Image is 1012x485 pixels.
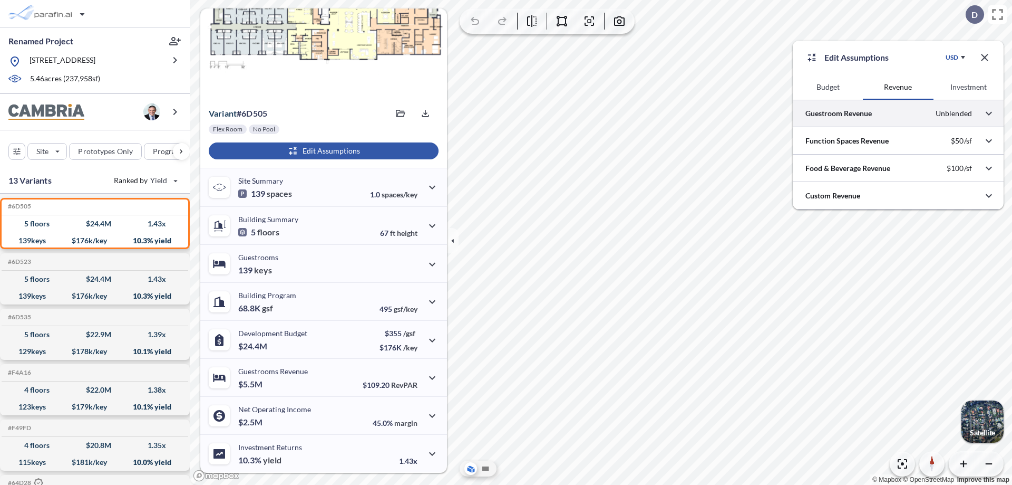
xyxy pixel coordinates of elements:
p: # 6d505 [209,108,267,119]
a: OpenStreetMap [903,476,954,483]
p: $176K [379,343,417,352]
p: Development Budget [238,329,307,338]
p: Net Operating Income [238,405,311,414]
h5: Click to copy the code [6,369,31,376]
a: Mapbox [872,476,901,483]
p: Renamed Project [8,35,73,47]
span: ft [390,229,395,237]
a: Mapbox homepage [193,470,239,482]
img: Switcher Image [961,401,1004,443]
p: Satellite [970,429,995,437]
p: 45.0% [373,419,417,427]
a: Improve this map [957,476,1009,483]
p: Building Summary [238,215,298,224]
p: 1.0 [370,190,417,199]
p: Function Spaces Revenue [805,136,889,146]
button: Site Plan [479,462,492,475]
button: Aerial View [464,462,477,475]
span: height [397,229,417,237]
span: margin [394,419,417,427]
p: Edit Assumptions [824,51,889,64]
p: $24.4M [238,341,269,351]
p: Investment Returns [238,443,302,452]
h5: Click to copy the code [6,424,31,432]
p: Site Summary [238,176,283,185]
button: Program [144,143,201,160]
h5: Click to copy the code [6,203,31,210]
p: 67 [380,229,417,237]
p: $50/sf [951,136,972,146]
span: spaces/key [382,190,417,199]
span: keys [254,265,272,275]
p: $109.20 [363,381,417,389]
p: Custom Revenue [805,191,860,201]
span: gsf [262,303,273,313]
p: 13 Variants [8,174,52,187]
span: Variant [209,108,237,118]
p: Prototypes Only [78,146,133,157]
span: RevPAR [391,381,417,389]
p: $100/sf [947,164,972,173]
p: Guestrooms Revenue [238,367,308,376]
p: $5.5M [238,379,264,389]
span: Yield [150,175,168,186]
p: D [971,10,978,20]
img: BrandImage [8,104,84,120]
button: Prototypes Only [69,143,142,160]
span: /gsf [403,329,415,338]
p: Food & Beverage Revenue [805,163,890,174]
p: No Pool [253,125,275,134]
p: 68.8K [238,303,273,313]
span: gsf/key [394,305,417,313]
span: spaces [267,188,292,199]
button: Switcher ImageSatellite [961,401,1004,443]
button: Budget [793,74,863,100]
p: 139 [238,188,292,199]
div: USD [946,53,958,62]
p: $2.5M [238,417,264,427]
img: user logo [143,103,160,120]
p: Guestrooms [238,253,278,262]
p: 10.3% [238,455,281,465]
h5: Click to copy the code [6,258,31,265]
p: 495 [379,305,417,313]
p: Program [153,146,182,157]
button: Revenue [863,74,933,100]
button: Ranked by Yield [105,172,184,189]
span: floors [257,227,279,237]
button: Edit Assumptions [209,142,439,159]
p: 5 [238,227,279,237]
p: Flex Room [213,125,242,134]
p: 1.43x [399,457,417,465]
p: 139 [238,265,272,275]
span: yield [263,455,281,465]
button: Site [27,143,67,160]
button: Investment [933,74,1004,100]
h5: Click to copy the code [6,313,31,321]
p: 5.46 acres ( 237,958 sf) [30,73,100,85]
span: /key [403,343,417,352]
p: Building Program [238,291,296,300]
p: [STREET_ADDRESS] [30,55,95,68]
p: Site [36,146,48,157]
p: $355 [379,329,417,338]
